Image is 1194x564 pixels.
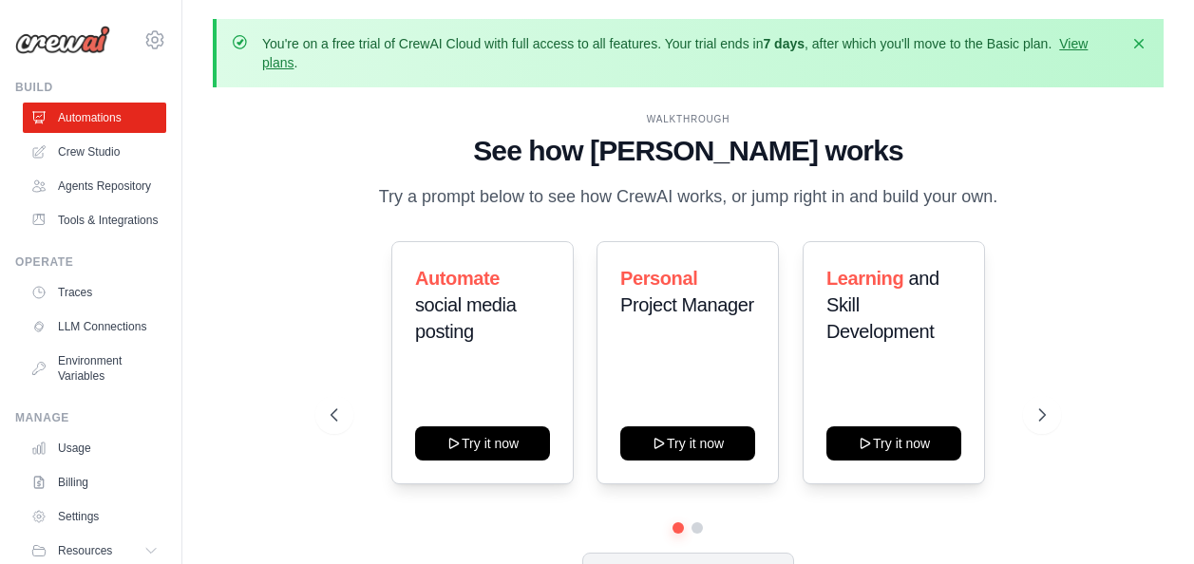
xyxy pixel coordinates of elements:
a: Billing [23,467,166,498]
p: Try a prompt below to see how CrewAI works, or jump right in and build your own. [369,183,1007,211]
p: You're on a free trial of CrewAI Cloud with full access to all features. Your trial ends in , aft... [262,34,1118,72]
span: Personal [620,268,697,289]
a: Agents Repository [23,171,166,201]
span: and Skill Development [826,268,939,342]
span: Resources [58,543,112,558]
div: Operate [15,254,166,270]
img: Logo [15,26,110,54]
iframe: Chat Widget [1099,473,1194,564]
span: Learning [826,268,903,289]
button: Try it now [826,426,961,461]
span: Automate [415,268,500,289]
h1: See how [PERSON_NAME] works [331,134,1046,168]
a: Settings [23,501,166,532]
div: Manage [15,410,166,425]
a: Usage [23,433,166,463]
a: Traces [23,277,166,308]
button: Try it now [415,426,550,461]
strong: 7 days [763,36,805,51]
span: social media posting [415,294,516,342]
a: Environment Variables [23,346,166,391]
div: WALKTHROUGH [331,112,1046,126]
div: Build [15,80,166,95]
button: Try it now [620,426,755,461]
a: Crew Studio [23,137,166,167]
a: LLM Connections [23,311,166,342]
a: Tools & Integrations [23,205,166,235]
span: Project Manager [620,294,754,315]
a: Automations [23,103,166,133]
